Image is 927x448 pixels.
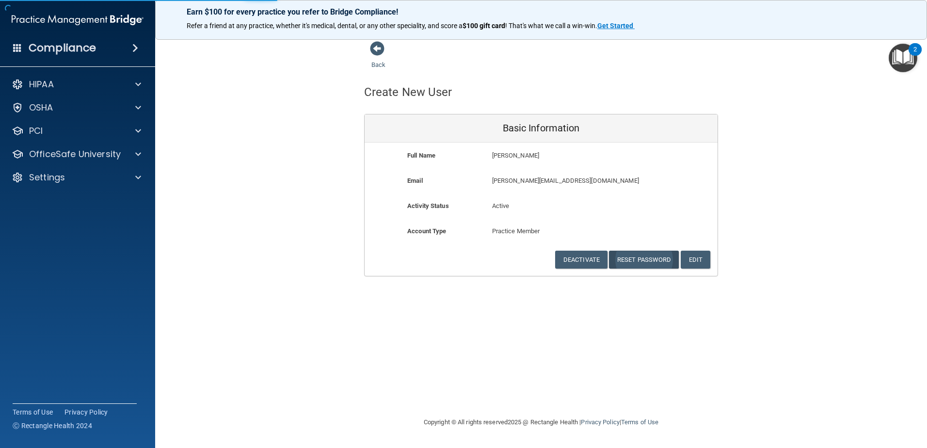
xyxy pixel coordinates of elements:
[681,251,710,269] button: Edit
[889,44,917,72] button: Open Resource Center, 2 new notifications
[29,148,121,160] p: OfficeSafe University
[407,227,446,235] b: Account Type
[187,7,895,16] p: Earn $100 for every practice you refer to Bridge Compliance!
[365,114,718,143] div: Basic Information
[187,22,463,30] span: Refer a friend at any practice, whether it's medical, dental, or any other speciality, and score a
[609,251,679,269] button: Reset Password
[407,177,423,184] b: Email
[12,10,144,30] img: PMB logo
[29,79,54,90] p: HIPAA
[29,125,43,137] p: PCI
[492,150,647,161] p: [PERSON_NAME]
[463,22,505,30] strong: $100 gift card
[597,22,635,30] a: Get Started
[29,41,96,55] h4: Compliance
[12,125,141,137] a: PCI
[64,407,108,417] a: Privacy Policy
[492,200,591,212] p: Active
[12,172,141,183] a: Settings
[12,79,141,90] a: HIPAA
[597,22,633,30] strong: Get Started
[913,49,917,62] div: 2
[364,407,718,438] div: Copyright © All rights reserved 2025 @ Rectangle Health | |
[13,421,92,431] span: Ⓒ Rectangle Health 2024
[12,102,141,113] a: OSHA
[492,175,647,187] p: [PERSON_NAME][EMAIL_ADDRESS][DOMAIN_NAME]
[407,202,449,209] b: Activity Status
[555,251,607,269] button: Deactivate
[492,225,591,237] p: Practice Member
[364,86,452,98] h4: Create New User
[407,152,435,159] b: Full Name
[29,102,53,113] p: OSHA
[505,22,597,30] span: ! That's what we call a win-win.
[371,49,385,68] a: Back
[621,418,658,426] a: Terms of Use
[13,407,53,417] a: Terms of Use
[581,418,619,426] a: Privacy Policy
[12,148,141,160] a: OfficeSafe University
[29,172,65,183] p: Settings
